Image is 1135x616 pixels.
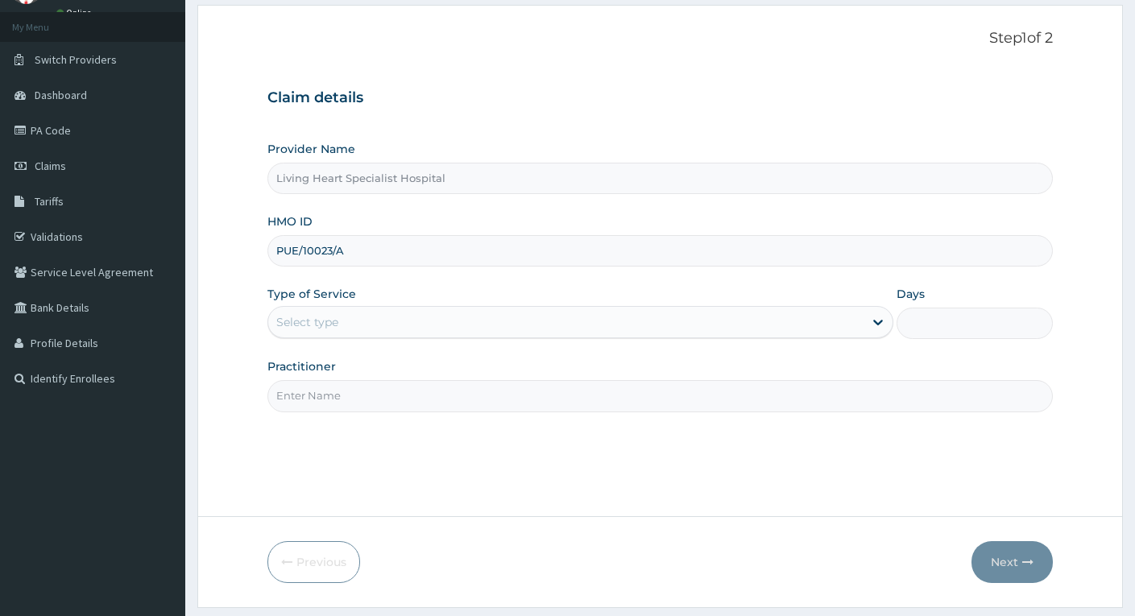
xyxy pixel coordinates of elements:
[35,159,66,173] span: Claims
[267,358,336,374] label: Practitioner
[971,541,1053,583] button: Next
[267,213,313,229] label: HMO ID
[35,194,64,209] span: Tariffs
[267,141,355,157] label: Provider Name
[56,7,95,19] a: Online
[267,541,360,583] button: Previous
[35,52,117,67] span: Switch Providers
[267,30,1053,48] p: Step 1 of 2
[267,380,1053,411] input: Enter Name
[267,89,1053,107] h3: Claim details
[35,88,87,102] span: Dashboard
[897,286,925,302] label: Days
[276,314,338,330] div: Select type
[267,235,1053,267] input: Enter HMO ID
[267,286,356,302] label: Type of Service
